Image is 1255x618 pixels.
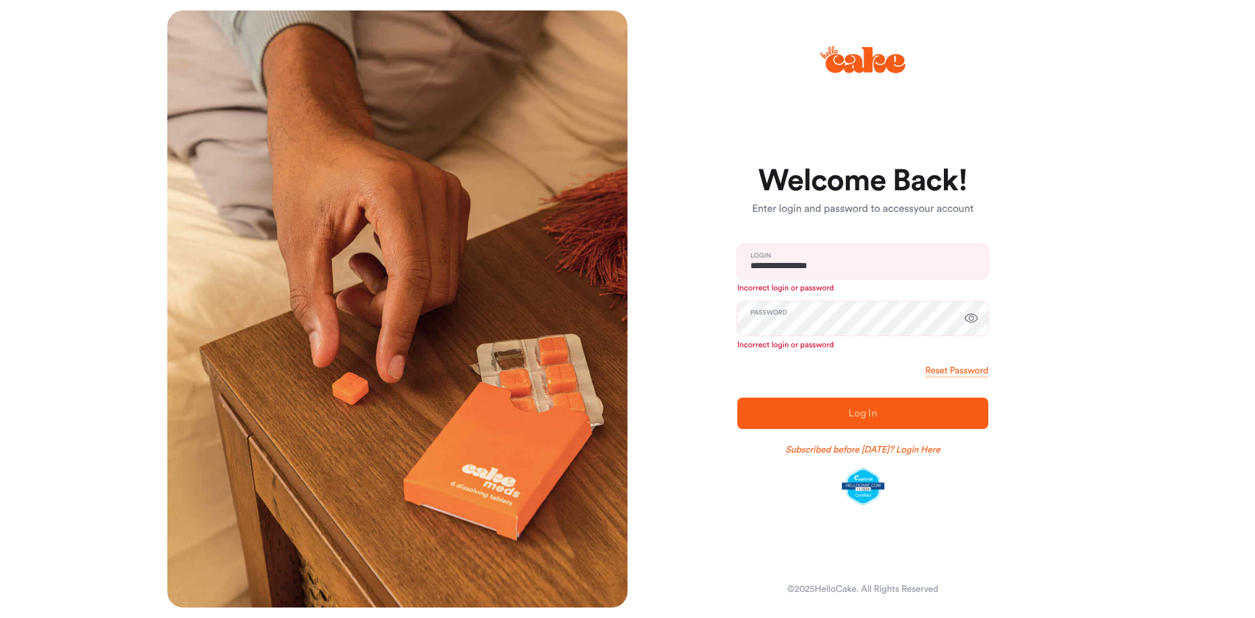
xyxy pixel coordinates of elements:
button: Log In [737,398,988,429]
p: Enter login and password to access your account [737,201,988,217]
a: Reset Password [926,364,988,377]
a: Subscribed before [DATE]? Login Here [786,443,941,456]
p: Incorrect login or password [737,283,988,294]
img: legit-script-certified.png [842,468,884,505]
div: © 2025 HelloCake. All Rights Reserved [787,583,938,596]
p: Incorrect login or password [737,340,988,351]
h1: Welcome Back! [737,165,988,197]
span: Log In [848,408,877,419]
